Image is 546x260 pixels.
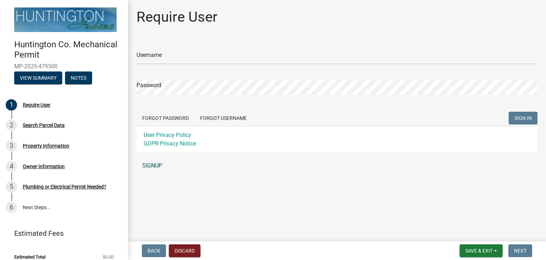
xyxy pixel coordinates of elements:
a: GDPR Privacy Notice [144,140,196,147]
span: Estimated Total [14,255,45,259]
span: Save & Exit [465,248,493,254]
button: Forgot Password [136,112,194,124]
a: User Privacy Policy [144,132,191,138]
wm-modal-confirm: Notes [65,75,92,81]
span: Back [148,248,160,254]
div: Require User [23,102,50,107]
button: SIGN IN [509,112,537,124]
div: Owner Information [23,164,65,169]
div: 3 [6,140,17,152]
button: Save & Exit [460,244,503,257]
div: Plumbing or Electrical Permit Needed? [23,184,106,189]
a: Estimated Fees [6,226,117,240]
span: SIGN IN [514,115,532,121]
button: Forgot Username [194,112,252,124]
div: Property Information [23,143,69,148]
div: 5 [6,181,17,192]
button: Back [142,244,166,257]
button: View Summary [14,71,62,84]
span: $0.00 [103,255,114,259]
div: 2 [6,120,17,131]
img: Huntington County, Indiana [14,7,117,32]
div: 6 [6,202,17,213]
span: Next [514,248,526,254]
div: Search Parcel Data [23,123,65,128]
wm-modal-confirm: Summary [14,75,62,81]
button: Next [508,244,532,257]
h1: Require User [136,9,218,26]
div: 4 [6,161,17,172]
h4: Huntington Co. Mechanical Permit [14,39,122,60]
button: Notes [65,71,92,84]
button: Discard [169,244,200,257]
div: 1 [6,99,17,111]
span: MP-2025-479500 [14,63,114,70]
a: SIGNUP [136,159,537,173]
